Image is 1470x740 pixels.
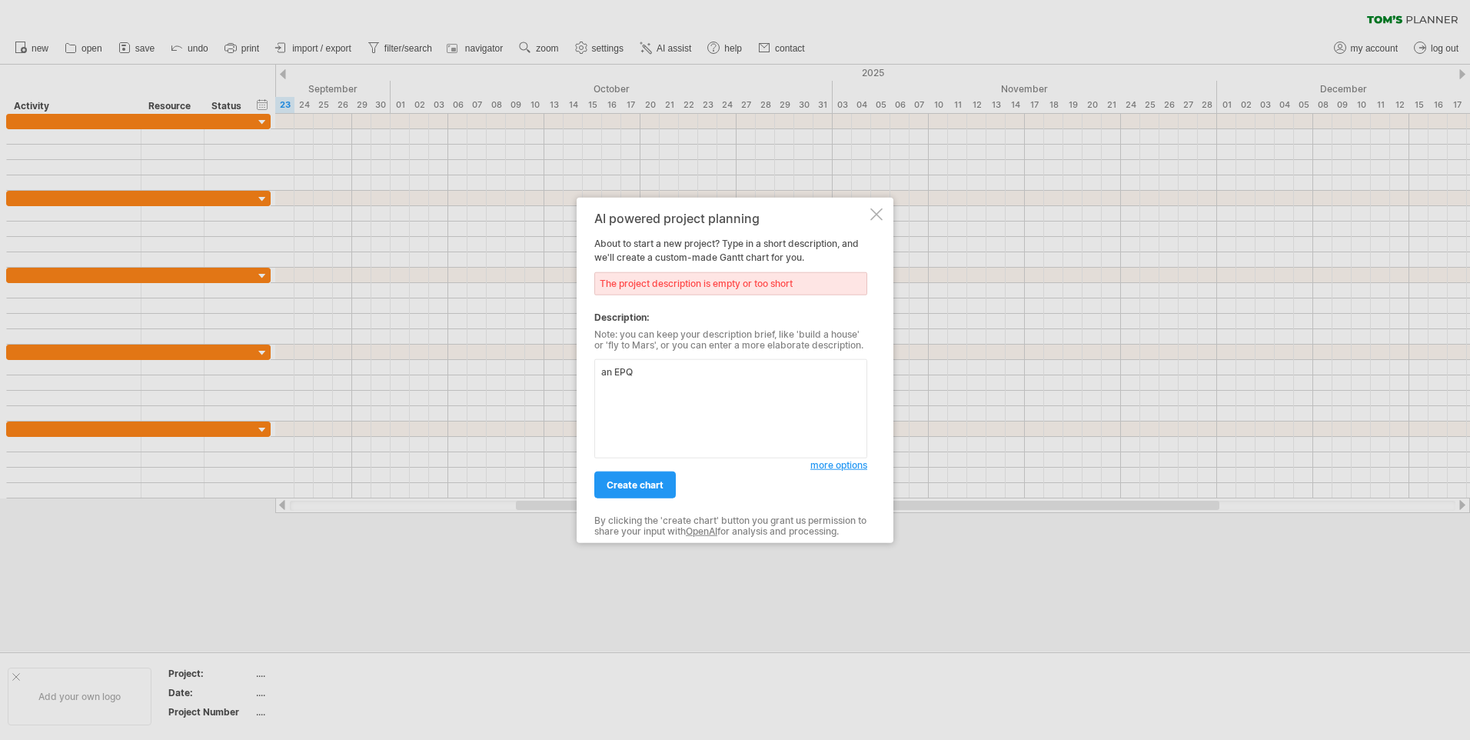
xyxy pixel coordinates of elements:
[594,311,867,325] div: Description:
[686,525,717,537] a: OpenAI
[594,472,676,498] a: create chart
[594,212,867,225] div: AI powered project planning
[810,459,867,471] span: more options
[594,212,867,529] div: About to start a new project? Type in a short description, and we'll create a custom-made Gantt c...
[594,329,867,352] div: Note: you can keep your description brief, like 'build a house' or 'fly to Mars', or you can ente...
[594,272,867,295] div: The project description is empty or too short
[607,479,663,491] span: create chart
[594,515,867,538] div: By clicking the 'create chart' button you grant us permission to share your input with for analys...
[810,458,867,472] a: more options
